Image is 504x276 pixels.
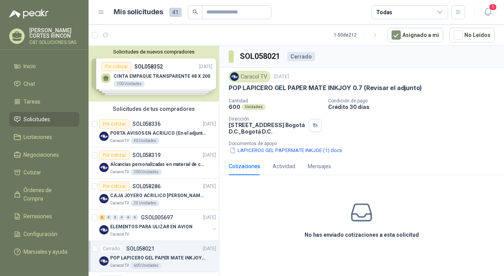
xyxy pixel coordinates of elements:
div: Cerrado [287,52,315,61]
p: Caracol TV [110,138,129,144]
button: Asignado a mi [387,28,443,42]
a: Solicitudes [9,112,79,127]
p: [DATE] [203,120,216,128]
p: [DATE] [203,183,216,190]
p: POP LAPICERO GEL PAPER MATE INKJOY 0.7 (Revisar el adjunto) [110,254,206,262]
div: 0 [112,215,118,220]
img: Company Logo [99,256,109,266]
div: 40 Unidades [131,138,159,144]
p: POP LAPICERO GEL PAPER MATE INKJOY 0.7 (Revisar el adjunto) [229,84,422,92]
p: PORTA AVISOS EN ACRILICO (En el adjunto mas informacion) [110,130,206,137]
p: Alcancías personalizadas en material de cerámica (VER ADJUNTO) [110,161,206,168]
a: Manuales y ayuda [9,244,79,259]
p: GSOL005697 [141,215,173,220]
div: Cotizaciones [229,162,260,171]
img: Company Logo [99,132,109,141]
div: Caracol TV [229,71,271,82]
div: Solicitudes de tus compradores [89,102,219,116]
h3: No has enviado cotizaciones a esta solicitud [305,231,419,239]
span: Chat [24,80,35,88]
button: No Leídos [449,28,495,42]
img: Company Logo [230,72,239,81]
div: Actividad [273,162,295,171]
div: Cerrado [99,244,123,253]
div: 0 [106,215,112,220]
p: 600 [229,104,240,110]
span: Configuración [24,230,58,238]
button: LAPICEROS GEL PAPERMATE INKJOE (1).docx [229,146,343,154]
h1: Mis solicitudes [114,7,163,18]
div: 600 Unidades [131,263,162,269]
span: Remisiones [24,212,52,221]
p: [PERSON_NAME] CORTES RINCON [29,28,79,38]
a: Por cotizarSOL058336[DATE] Company LogoPORTA AVISOS EN ACRILICO (En el adjunto mas informacion)Ca... [89,116,219,147]
a: Remisiones [9,209,79,224]
p: Caracol TV [110,263,129,269]
p: Crédito 30 días [328,104,501,110]
img: Company Logo [99,163,109,172]
p: Condición de pago [328,98,501,104]
p: C&T SOLUCIONES SAS [29,40,79,45]
a: Configuración [9,227,79,241]
div: 0 [132,215,138,220]
img: Company Logo [99,194,109,203]
p: Cantidad [229,98,322,104]
span: Tareas [24,97,41,106]
p: [DATE] [203,152,216,159]
div: 0 [119,215,125,220]
a: CerradoSOL058021[DATE] Company LogoPOP LAPICERO GEL PAPER MATE INKJOY 0.7 (Revisar el adjunto)Car... [89,241,219,272]
a: Chat [9,77,79,91]
p: Documentos de apoyo [229,141,501,146]
a: Por cotizarSOL058319[DATE] Company LogoAlcancías personalizadas en material de cerámica (VER ADJU... [89,147,219,179]
span: Negociaciones [24,151,59,159]
div: 1 - 50 de 212 [334,29,381,41]
p: Caracol TV [110,200,129,206]
div: 6 [99,215,105,220]
div: 25 Unidades [131,200,159,206]
a: Cotizar [9,165,79,180]
span: Licitaciones [24,133,52,141]
img: Company Logo [99,225,109,234]
a: Licitaciones [9,130,79,144]
a: Por cotizarSOL058286[DATE] Company LogoCAJA JOYERO ACRILICO [PERSON_NAME] (En el adjunto mas deta... [89,179,219,210]
span: Manuales y ayuda [24,248,68,256]
a: Órdenes de Compra [9,183,79,206]
div: Por cotizar [99,119,129,129]
button: 1 [481,5,495,19]
span: search [193,9,198,15]
span: Inicio [24,62,36,70]
p: SOL058336 [132,121,161,127]
a: Negociaciones [9,147,79,162]
div: Por cotizar [99,182,129,191]
p: [DATE] [274,73,289,80]
button: Solicitudes de nuevos compradores [92,49,216,55]
div: Por cotizar [99,151,129,160]
a: Tareas [9,94,79,109]
p: SOL058286 [132,184,161,189]
a: 6 0 0 0 0 0 GSOL005697[DATE] Company LogoELEMENTOS PARA ULIZAR EN AVIONCaracol TV [99,213,218,238]
p: [DATE] [203,245,216,253]
p: SOL058319 [132,152,161,158]
p: ELEMENTOS PARA ULIZAR EN AVION [110,223,192,231]
div: 0 [126,215,131,220]
div: 200 Unidades [131,169,162,175]
p: Caracol TV [110,231,129,238]
p: Dirección [229,116,306,122]
div: Unidades [242,104,266,110]
span: 41 [169,8,182,17]
div: Todas [376,8,392,17]
span: Órdenes de Compra [24,186,72,203]
img: Logo peakr [9,9,49,18]
span: Solicitudes [24,115,50,124]
a: Inicio [9,59,79,74]
p: Caracol TV [110,169,129,175]
span: Cotizar [24,168,42,177]
h3: SOL058021 [240,50,281,62]
span: 1 [489,3,497,11]
p: [DATE] [203,214,216,221]
div: Mensajes [308,162,331,171]
p: CAJA JOYERO ACRILICO [PERSON_NAME] (En el adjunto mas detalle) [110,192,206,199]
p: SOL058021 [126,246,154,251]
div: Solicitudes de nuevos compradoresPor cotizarSOL058352[DATE] CINTA EMPAQUE TRANSPARENTE 48 X 20010... [89,46,219,102]
p: [STREET_ADDRESS] Bogotá D.C. , Bogotá D.C. [229,122,306,135]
